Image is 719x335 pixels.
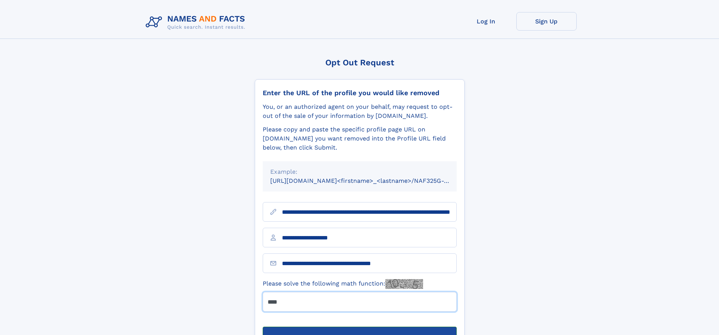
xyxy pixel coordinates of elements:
[456,12,516,31] a: Log In
[263,102,457,120] div: You, or an authorized agent on your behalf, may request to opt-out of the sale of your informatio...
[255,58,465,67] div: Opt Out Request
[263,125,457,152] div: Please copy and paste the specific profile page URL on [DOMAIN_NAME] you want removed into the Pr...
[516,12,577,31] a: Sign Up
[143,12,251,32] img: Logo Names and Facts
[263,89,457,97] div: Enter the URL of the profile you would like removed
[263,279,423,289] label: Please solve the following math function:
[270,167,449,176] div: Example:
[270,177,471,184] small: [URL][DOMAIN_NAME]<firstname>_<lastname>/NAF325G-xxxxxxxx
